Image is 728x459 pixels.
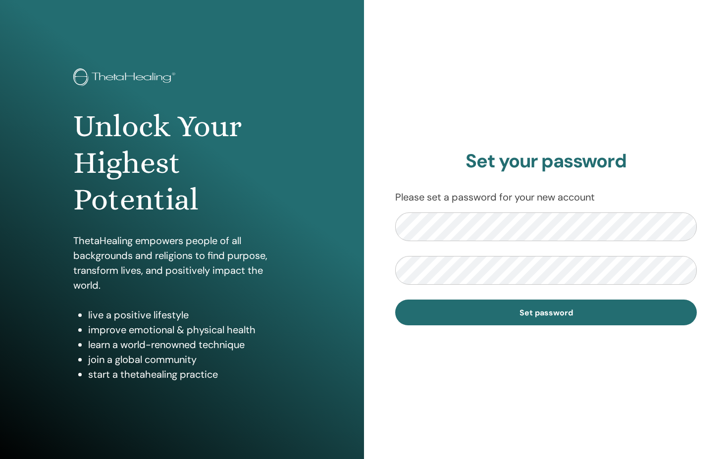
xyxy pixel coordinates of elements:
[520,307,573,318] span: Set password
[88,337,291,352] li: learn a world-renowned technique
[88,367,291,382] li: start a thetahealing practice
[88,307,291,322] li: live a positive lifestyle
[395,300,697,325] button: Set password
[395,150,697,173] h2: Set your password
[88,352,291,367] li: join a global community
[395,190,697,204] p: Please set a password for your new account
[73,233,291,293] p: ThetaHealing empowers people of all backgrounds and religions to find purpose, transform lives, a...
[88,322,291,337] li: improve emotional & physical health
[73,108,291,218] h1: Unlock Your Highest Potential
